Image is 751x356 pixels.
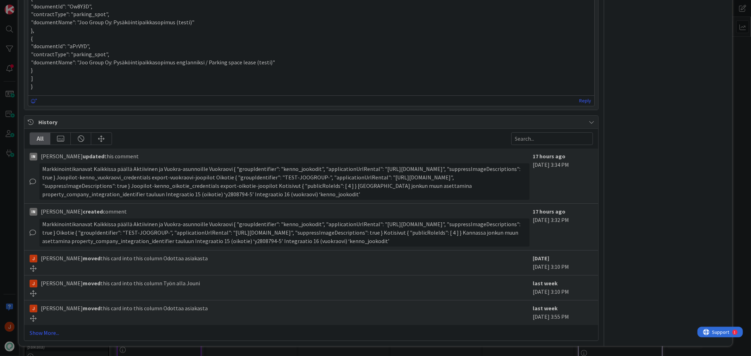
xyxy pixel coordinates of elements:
[533,254,593,272] div: [DATE] 3:10 PM
[580,96,592,105] a: Reply
[30,280,37,287] img: JM
[533,280,558,287] b: last week
[31,66,591,74] p: }
[39,218,529,247] div: Markkinointikanavat Kaikkissa päällä Aktiivinen ja Vuokra-asunnoille Vuokraovi { "groupIdentifier...
[30,208,37,216] div: IN
[533,255,550,262] b: [DATE]
[31,42,591,50] p: "documentId": "aPrVYD",
[30,153,37,160] div: IN
[31,58,591,66] p: "documentName": "Joo Group Oy: Pysäköintipaikkasopimus englanniksi / Parking space lease (testi)"
[31,10,591,18] p: "contractType": "parking_spot",
[41,152,139,160] span: [PERSON_NAME] this comment
[83,305,100,312] b: moved
[41,254,208,262] span: [PERSON_NAME] this card into this column Odottaa asiakasta
[30,329,593,337] a: Show More...
[511,132,593,145] input: Search...
[30,305,37,312] img: JM
[83,255,100,262] b: moved
[41,279,200,287] span: [PERSON_NAME] this card into this column Työn alla Jouni
[38,118,585,126] span: History
[83,280,100,287] b: moved
[533,305,558,312] b: last week
[37,3,38,8] div: 1
[31,26,591,34] p: },
[39,163,529,200] div: Markkinointikanavat Kaikkissa päällä Aktiivinen ja Vuokra-asunnoille Vuokraovi { "groupIdentifier...
[31,18,591,26] p: "documentName": "Joo Group Oy: Pysäköintipaikkasopimus (testi)"
[533,304,593,322] div: [DATE] 3:55 PM
[31,82,591,90] p: }
[533,279,593,297] div: [DATE] 3:10 PM
[533,208,566,215] b: 17 hours ago
[15,1,32,9] span: Support
[533,153,566,160] b: 17 hours ago
[31,34,591,43] p: {
[83,208,103,215] b: created
[41,304,208,312] span: [PERSON_NAME] this card into this column Odottaa asiakasta
[533,152,593,200] div: [DATE] 3:34 PM
[41,207,127,216] span: [PERSON_NAME] comment
[31,74,591,82] p: ]
[30,255,37,262] img: JM
[83,153,104,160] b: updated
[31,2,591,11] p: "documentId": "Ow8Y3D",
[533,207,593,247] div: [DATE] 3:32 PM
[30,133,50,145] div: All
[31,50,591,58] p: "contractType": "parking_spot",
